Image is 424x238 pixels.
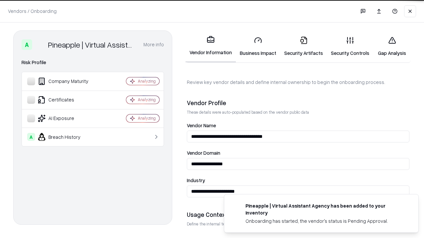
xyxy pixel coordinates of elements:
[22,39,32,50] div: A
[187,211,409,218] div: Usage Context
[8,8,57,15] p: Vendors / Onboarding
[187,221,409,227] p: Define the internal team and reason for using this vendor. This helps assess business relevance a...
[27,77,106,85] div: Company Maturity
[35,39,45,50] img: Pineapple | Virtual Assistant Agency
[327,31,373,62] a: Security Controls
[187,123,409,128] label: Vendor Name
[187,109,409,115] p: These details were auto-populated based on the vendor public data
[185,30,236,62] a: Vendor Information
[280,31,327,62] a: Security Artifacts
[143,39,164,51] button: More info
[232,202,240,210] img: trypineapple.com
[27,114,106,122] div: AI Exposure
[187,99,409,107] div: Vendor Profile
[187,150,409,155] label: Vendor Domain
[373,31,411,62] a: Gap Analysis
[27,96,106,104] div: Certificates
[22,59,164,66] div: Risk Profile
[48,39,135,50] div: Pineapple | Virtual Assistant Agency
[187,178,409,183] label: Industry
[27,133,35,141] div: A
[138,115,156,121] div: Analyzing
[187,79,409,86] p: Review key vendor details and define internal ownership to begin the onboarding process.
[245,218,402,224] div: Onboarding has started, the vendor's status is Pending Approval.
[245,202,402,216] div: Pineapple | Virtual Assistant Agency has been added to your inventory
[138,78,156,84] div: Analyzing
[27,133,106,141] div: Breach History
[236,31,280,62] a: Business Impact
[138,97,156,102] div: Analyzing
